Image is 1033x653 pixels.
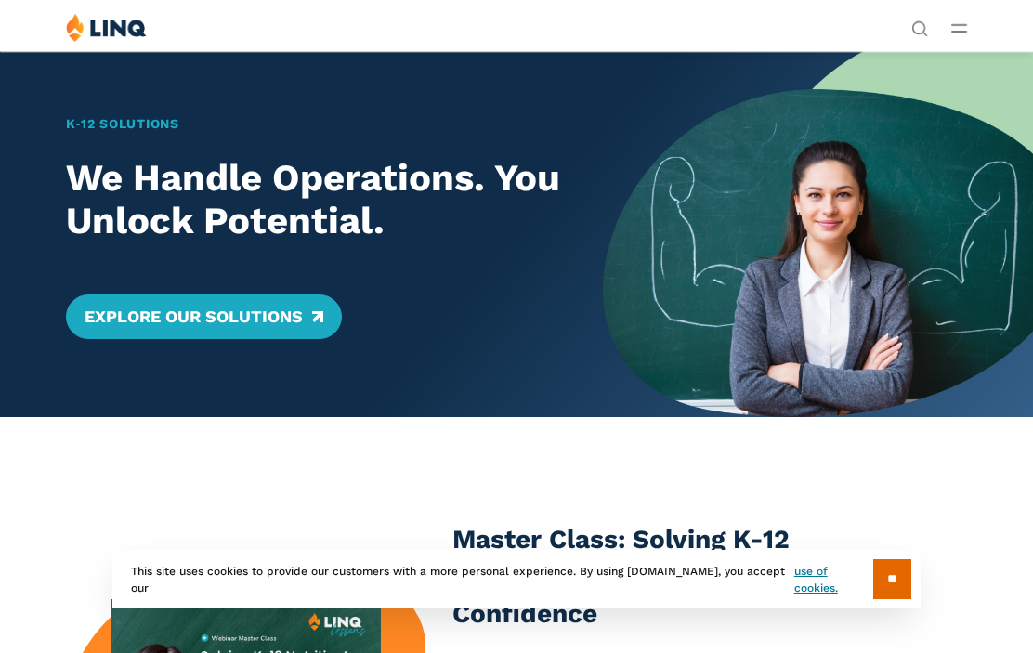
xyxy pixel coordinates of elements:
[794,563,873,596] a: use of cookies.
[66,13,147,42] img: LINQ | K‑12 Software
[911,13,928,35] nav: Utility Navigation
[603,51,1033,417] img: Home Banner
[66,157,560,242] h2: We Handle Operations. You Unlock Potential.
[112,550,921,608] div: This site uses cookies to provide our customers with a more personal experience. By using [DOMAIN...
[66,294,342,339] a: Explore Our Solutions
[66,114,560,134] h1: K‑12 Solutions
[951,18,967,38] button: Open Main Menu
[452,521,889,632] h3: Master Class: Solving K-12 Nutrition’s Top 5 Obstacles With Confidence
[911,19,928,35] button: Open Search Bar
